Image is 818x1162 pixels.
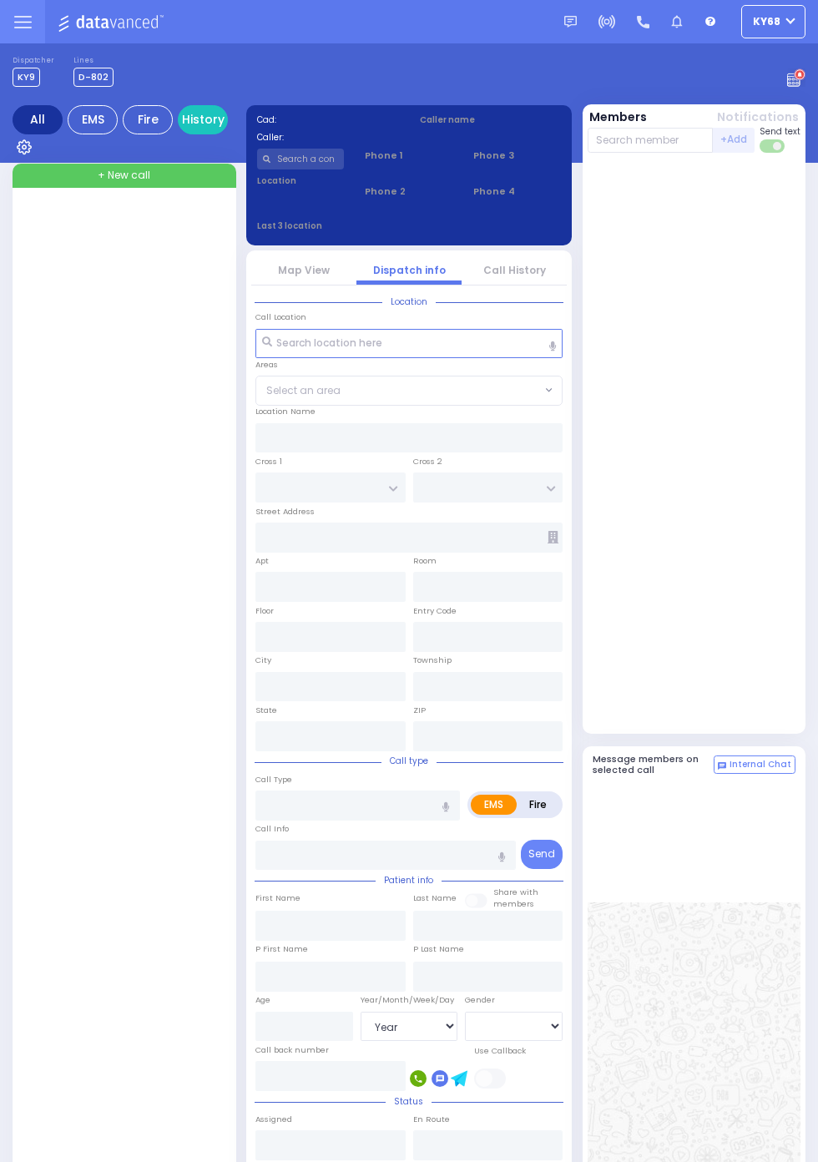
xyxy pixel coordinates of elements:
a: Call History [483,263,546,277]
span: Status [386,1095,432,1108]
label: Caller: [257,131,399,144]
label: Call Info [255,823,289,835]
label: Dispatcher [13,56,54,66]
label: State [255,705,277,716]
img: comment-alt.png [718,762,726,770]
div: All [13,105,63,134]
label: Location [257,174,345,187]
span: Phone 1 [365,149,452,163]
div: Fire [123,105,173,134]
input: Search a contact [257,149,345,169]
label: Apt [255,555,269,567]
span: Select an area [266,383,341,398]
button: Notifications [717,109,799,126]
span: + New call [98,168,150,183]
label: Township [413,654,452,666]
label: Assigned [255,1114,292,1125]
span: Phone 3 [473,149,561,163]
label: Call Location [255,311,306,323]
button: Members [589,109,647,126]
label: Entry Code [413,605,457,617]
a: Dispatch info [373,263,446,277]
label: Street Address [255,506,315,518]
img: message.svg [564,16,577,28]
button: Send [521,840,563,869]
input: Search member [588,128,714,153]
span: KY9 [13,68,40,87]
button: Internal Chat [714,755,795,774]
a: History [178,105,228,134]
label: Lines [73,56,114,66]
label: Turn off text [760,138,786,154]
span: Location [382,296,436,308]
label: First Name [255,892,300,904]
button: ky68 [741,5,805,38]
span: Call type [381,755,437,767]
label: Cross 1 [255,456,282,467]
label: Location Name [255,406,316,417]
label: Call back number [255,1044,329,1056]
label: P Last Name [413,943,464,955]
span: Other building occupants [548,531,558,543]
span: D-802 [73,68,114,87]
span: Patient info [376,874,442,887]
label: Gender [465,994,495,1006]
div: EMS [68,105,118,134]
label: P First Name [255,943,308,955]
label: EMS [471,795,517,815]
img: Logo [58,12,169,33]
label: Last 3 location [257,220,410,232]
label: Areas [255,359,278,371]
label: Cad: [257,114,399,126]
label: Cross 2 [413,456,442,467]
label: Fire [516,795,560,815]
label: Caller name [420,114,562,126]
label: Call Type [255,774,292,786]
label: Last Name [413,892,457,904]
label: En Route [413,1114,450,1125]
span: Send text [760,125,800,138]
span: ky68 [753,14,780,29]
label: Floor [255,605,274,617]
label: Age [255,994,270,1006]
h5: Message members on selected call [593,754,714,776]
label: ZIP [413,705,426,716]
small: Share with [493,887,538,897]
a: Map View [278,263,330,277]
span: Phone 2 [365,184,452,199]
span: Internal Chat [730,759,791,770]
input: Search location here [255,329,563,359]
label: Room [413,555,437,567]
label: Use Callback [474,1045,526,1057]
span: Phone 4 [473,184,561,199]
label: City [255,654,271,666]
div: Year/Month/Week/Day [361,994,458,1006]
span: members [493,898,534,909]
